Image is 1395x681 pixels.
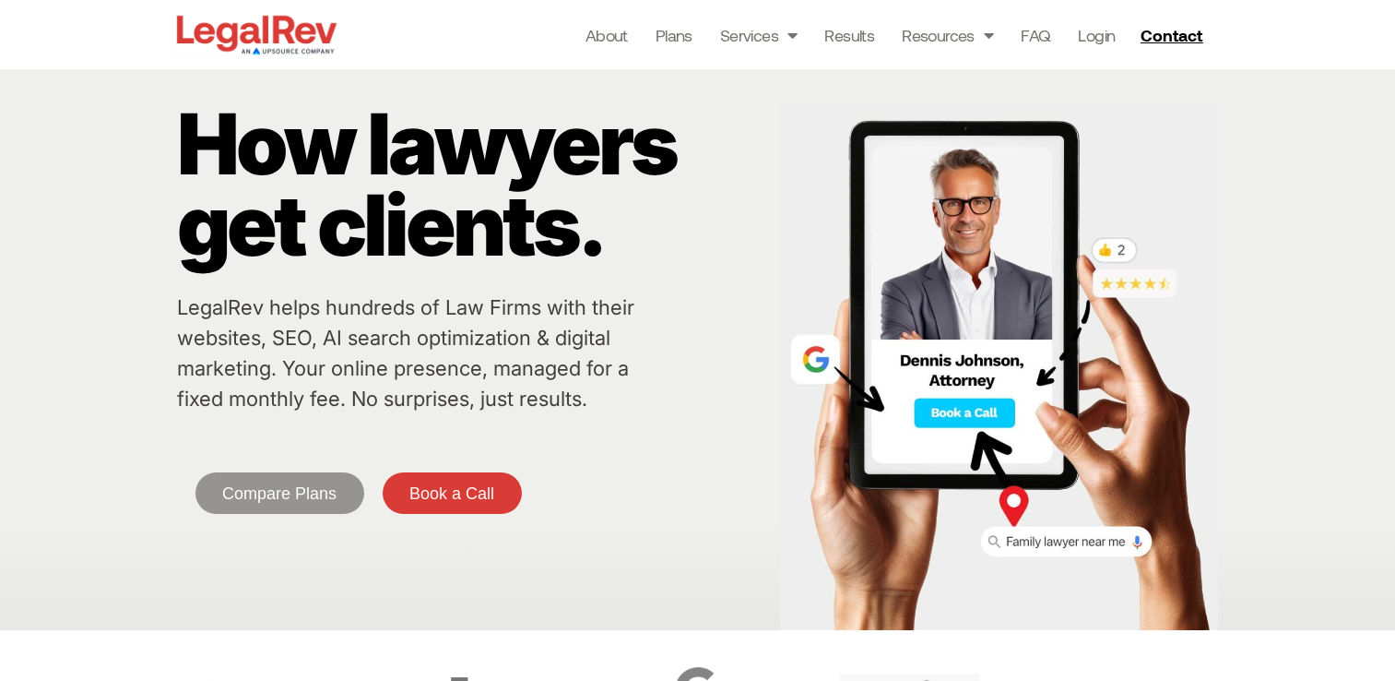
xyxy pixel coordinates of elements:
span: Compare Plans [222,485,337,502]
a: FAQ [1021,22,1050,48]
a: Resources [902,22,993,48]
a: LegalRev helps hundreds of Law Firms with their websites, SEO, AI search optimization & digital m... [177,295,634,411]
nav: Menu [585,22,1116,48]
a: Book a Call [383,472,522,514]
a: Compare Plans [195,472,364,514]
a: Plans [656,22,692,48]
a: Contact [1133,20,1214,50]
a: Results [824,22,874,48]
a: About [585,22,628,48]
p: How lawyers get clients. [177,103,771,266]
a: Login [1078,22,1115,48]
span: Contact [1141,27,1202,43]
span: Book a Call [409,485,494,502]
a: Services [720,22,798,48]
